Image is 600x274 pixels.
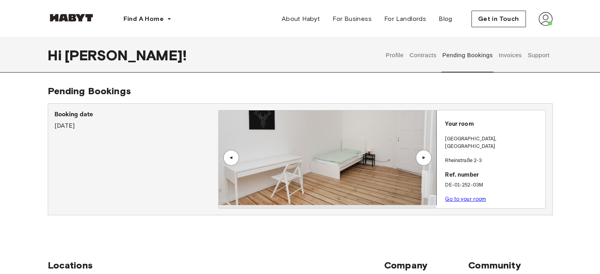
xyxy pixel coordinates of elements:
p: Ref. number [445,171,542,180]
p: Your room [445,120,542,129]
span: Company [384,259,468,271]
button: Find A Home [117,11,178,27]
button: Pending Bookings [441,38,494,73]
span: Locations [48,259,384,271]
span: About Habyt [282,14,320,24]
a: For Landlords [378,11,432,27]
a: About Habyt [275,11,326,27]
div: ▲ [420,155,428,160]
span: Pending Bookings [48,85,131,97]
span: Blog [439,14,452,24]
p: [GEOGRAPHIC_DATA] , [GEOGRAPHIC_DATA] [445,135,542,151]
a: For Business [326,11,378,27]
button: Get in Touch [471,11,526,27]
img: avatar [538,12,553,26]
div: ▲ [227,155,235,160]
span: For Landlords [384,14,426,24]
button: Invoices [497,38,522,73]
span: Community [468,259,552,271]
span: Hi [48,47,65,63]
button: Contracts [409,38,437,73]
p: DE-01-252-03M [445,181,542,189]
a: Blog [432,11,459,27]
a: Go to your room [445,196,486,202]
button: Profile [385,38,405,73]
span: Find A Home [123,14,164,24]
img: Habyt [48,14,95,22]
div: user profile tabs [383,38,552,73]
img: Image of the room [219,110,436,205]
button: Support [527,38,551,73]
span: [PERSON_NAME] ! [65,47,187,63]
div: [DATE] [54,110,218,130]
p: Booking date [54,110,218,119]
p: Rheinstraße 2-3 [445,157,542,165]
span: For Business [333,14,372,24]
span: Get in Touch [478,14,519,24]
